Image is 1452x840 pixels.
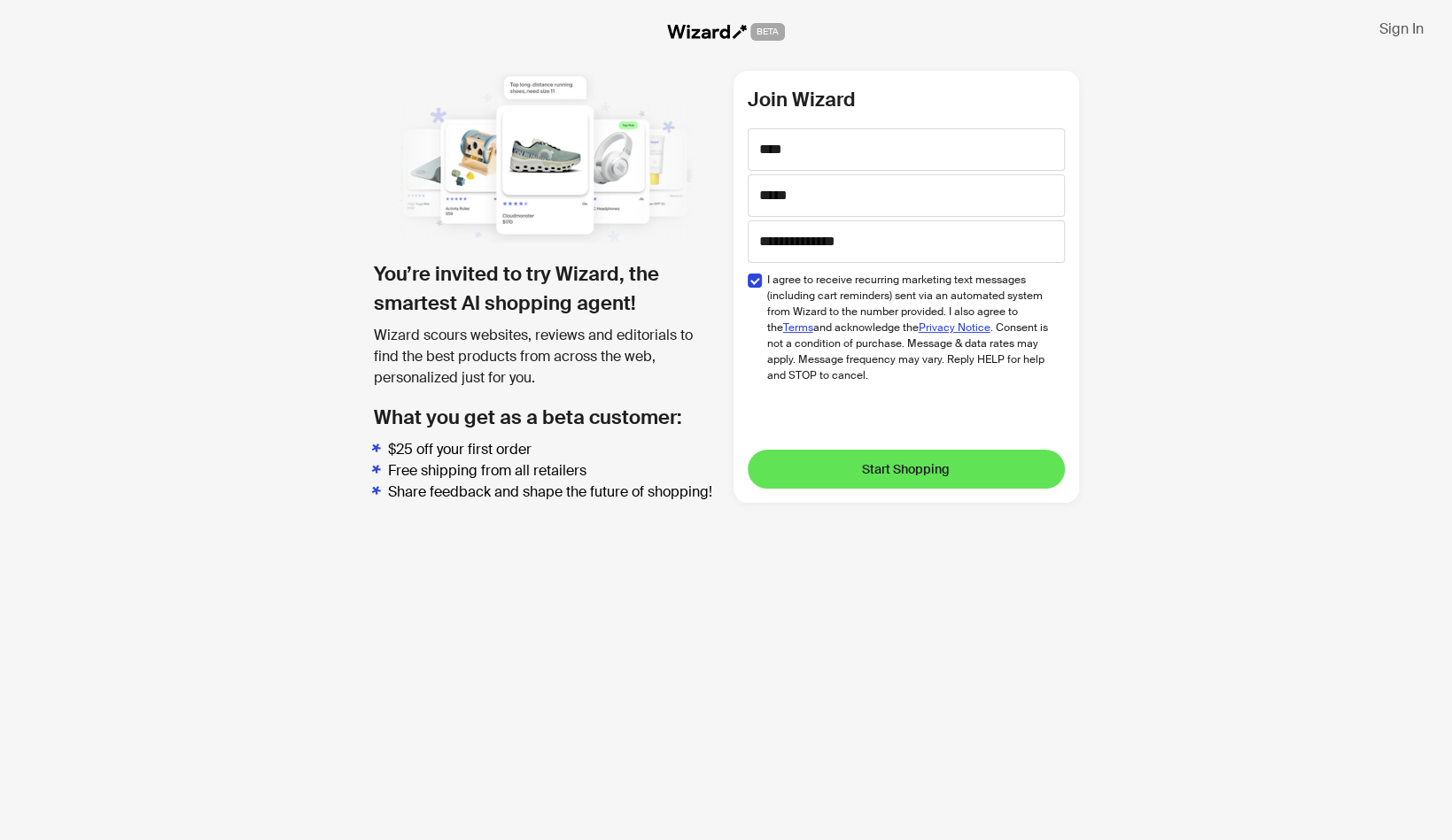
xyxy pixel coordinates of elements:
[374,325,719,389] div: Wizard scours websites, reviews and editorials to find the best products from across the web, per...
[374,259,719,318] h1: You’re invited to try Wizard, the smartest AI shopping agent!
[388,439,719,460] li: $25 off your first order
[750,23,785,41] span: BETA
[374,403,719,432] h2: What you get as a beta customer:
[862,461,950,477] span: Start Shopping
[388,460,719,482] li: Free shipping from all retailers
[919,320,990,335] a: Privacy Notice
[1365,14,1438,42] button: Sign In
[748,85,1065,114] h2: Join Wizard
[748,450,1065,489] button: Start Shopping
[1379,19,1424,38] span: Sign In
[767,272,1052,383] span: I agree to receive recurring marketing text messages (including cart reminders) sent via an autom...
[388,482,719,503] li: Share feedback and shape the future of shopping!
[783,320,813,335] a: Terms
